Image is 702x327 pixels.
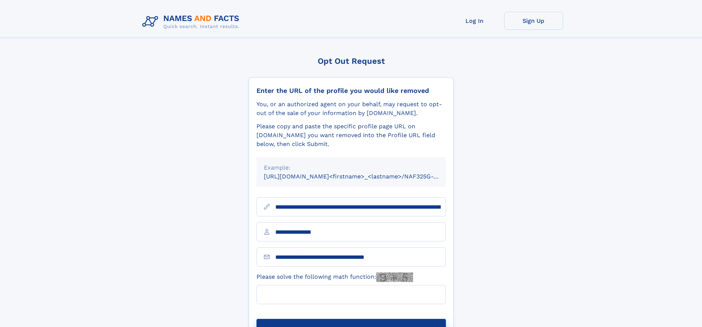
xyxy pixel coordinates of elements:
[256,100,446,118] div: You, or an authorized agent on your behalf, may request to opt-out of the sale of your informatio...
[445,12,504,30] a: Log In
[256,122,446,149] div: Please copy and paste the specific profile page URL on [DOMAIN_NAME] you want removed into the Pr...
[256,87,446,95] div: Enter the URL of the profile you would like removed
[504,12,563,30] a: Sign Up
[264,173,460,180] small: [URL][DOMAIN_NAME]<firstname>_<lastname>/NAF325G-xxxxxxxx
[264,163,439,172] div: Example:
[256,272,413,282] label: Please solve the following math function:
[249,56,454,66] div: Opt Out Request
[139,12,245,32] img: Logo Names and Facts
